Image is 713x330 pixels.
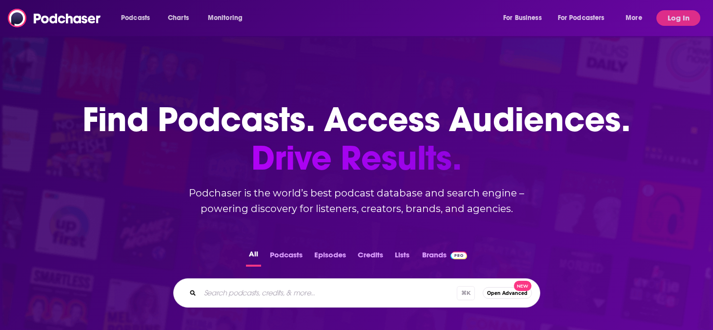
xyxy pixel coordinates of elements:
button: All [246,248,261,267]
a: Charts [162,10,195,26]
input: Search podcasts, credits, & more... [200,285,457,301]
h2: Podchaser is the world’s best podcast database and search engine – powering discovery for listene... [162,185,552,216]
button: Episodes [311,248,349,267]
button: Lists [392,248,412,267]
span: New [514,281,531,291]
button: open menu [619,10,654,26]
button: open menu [551,10,619,26]
h1: Find Podcasts. Access Audiences. [82,100,631,177]
button: open menu [114,10,163,26]
button: Credits [355,248,386,267]
button: open menu [496,10,554,26]
button: open menu [201,10,255,26]
span: For Business [503,11,542,25]
span: Charts [168,11,189,25]
img: Podchaser Pro [450,252,468,259]
img: Podchaser - Follow, Share and Rate Podcasts [8,9,102,27]
span: Drive Results. [82,139,631,177]
div: Search podcasts, credits, & more... [173,278,540,308]
span: Podcasts [121,11,150,25]
span: For Podcasters [558,11,605,25]
a: BrandsPodchaser Pro [422,248,468,267]
span: ⌘ K [457,286,475,300]
button: Open AdvancedNew [483,287,532,299]
button: Podcasts [267,248,306,267]
span: Open Advanced [487,291,528,296]
button: Log In [656,10,700,26]
span: More [626,11,642,25]
span: Monitoring [208,11,243,25]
